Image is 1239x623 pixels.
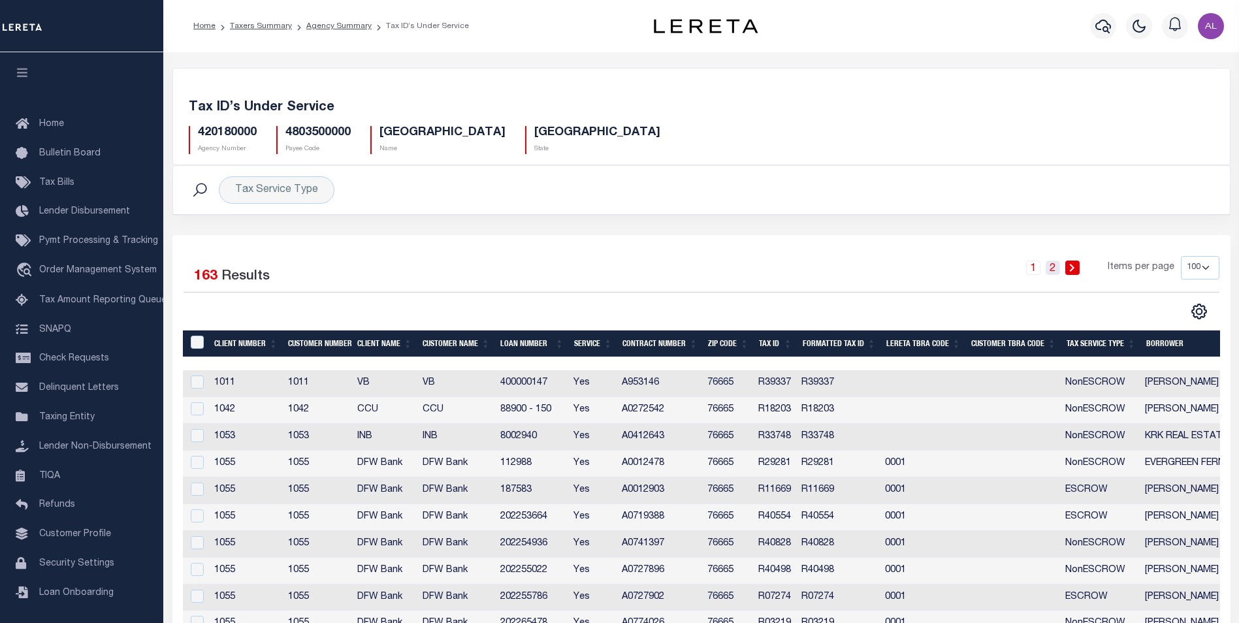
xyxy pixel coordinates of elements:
[417,477,495,504] td: DFW Bank
[495,558,568,584] td: 202255022
[569,330,617,357] th: Service: activate to sort column ascending
[283,558,352,584] td: 1055
[283,330,352,357] th: Customer Number
[183,330,209,357] th: &nbsp;
[568,370,617,397] td: Yes
[702,584,753,611] td: 76665
[209,370,283,397] td: 1011
[417,451,495,477] td: DFW Bank
[39,413,95,422] span: Taxing Entity
[617,531,702,558] td: A0741397
[1060,397,1140,424] td: NonESCROW
[198,144,257,154] p: Agency Number
[193,22,216,30] a: Home
[753,558,796,584] td: R40498
[881,330,966,357] th: LERETA TBRA Code: activate to sort column ascending
[283,531,352,558] td: 1055
[209,397,283,424] td: 1042
[1108,261,1174,275] span: Items per page
[189,100,1214,116] h5: Tax ID’s Under Service
[209,424,283,451] td: 1053
[209,477,283,504] td: 1055
[209,531,283,558] td: 1055
[283,370,352,397] td: 1011
[753,370,796,397] td: R39337
[417,584,495,611] td: DFW Bank
[39,207,130,216] span: Lender Disbursement
[417,370,495,397] td: VB
[379,126,506,140] h5: [GEOGRAPHIC_DATA]
[1061,330,1141,357] th: Tax Service Type: activate to sort column ascending
[352,558,417,584] td: DFW Bank
[880,531,965,558] td: 0001
[796,531,880,558] td: R40828
[880,477,965,504] td: 0001
[352,397,417,424] td: CCU
[1060,370,1140,397] td: NonESCROW
[1046,261,1060,275] a: 2
[39,325,71,334] span: SNAPQ
[1060,531,1140,558] td: NonESCROW
[283,451,352,477] td: 1055
[654,19,758,33] img: logo-dark.svg
[352,584,417,611] td: DFW Bank
[417,330,495,357] th: Customer Name: activate to sort column ascending
[568,584,617,611] td: Yes
[39,266,157,275] span: Order Management System
[39,178,74,187] span: Tax Bills
[352,330,417,357] th: Client Name: activate to sort column ascending
[352,531,417,558] td: DFW Bank
[198,126,257,140] h5: 420180000
[283,424,352,451] td: 1053
[797,330,881,357] th: Formatted Tax ID: activate to sort column ascending
[209,584,283,611] td: 1055
[753,477,796,504] td: R11669
[702,558,753,584] td: 76665
[352,451,417,477] td: DFW Bank
[39,120,64,129] span: Home
[39,296,167,305] span: Tax Amount Reporting Queue
[880,558,965,584] td: 0001
[568,424,617,451] td: Yes
[417,397,495,424] td: CCU
[306,22,372,30] a: Agency Summary
[495,424,568,451] td: 8002940
[568,397,617,424] td: Yes
[568,504,617,531] td: Yes
[796,584,880,611] td: R07274
[417,531,495,558] td: DFW Bank
[283,504,352,531] td: 1055
[617,451,702,477] td: A0012478
[753,504,796,531] td: R40554
[495,477,568,504] td: 187583
[796,370,880,397] td: R39337
[796,504,880,531] td: R40554
[417,424,495,451] td: INB
[617,477,702,504] td: A0012903
[417,558,495,584] td: DFW Bank
[230,22,292,30] a: Taxers Summary
[39,588,114,598] span: Loan Onboarding
[285,144,351,154] p: Payee Code
[568,477,617,504] td: Yes
[209,451,283,477] td: 1055
[754,330,797,357] th: Tax ID: activate to sort column ascending
[39,559,114,568] span: Security Settings
[495,330,569,357] th: Loan Number: activate to sort column ascending
[617,504,702,531] td: A0719388
[283,397,352,424] td: 1042
[534,126,660,140] h5: [GEOGRAPHIC_DATA]
[39,530,111,539] span: Customer Profile
[39,149,101,158] span: Bulletin Board
[796,477,880,504] td: R11669
[568,451,617,477] td: Yes
[283,584,352,611] td: 1055
[1198,13,1224,39] img: svg+xml;base64,PHN2ZyB4bWxucz0iaHR0cDovL3d3dy53My5vcmcvMjAwMC9zdmciIHBvaW50ZXItZXZlbnRzPSJub25lIi...
[417,504,495,531] td: DFW Bank
[702,424,753,451] td: 76665
[880,504,965,531] td: 0001
[495,370,568,397] td: 400000147
[1026,261,1040,275] a: 1
[1060,504,1140,531] td: ESCROW
[194,270,217,283] span: 163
